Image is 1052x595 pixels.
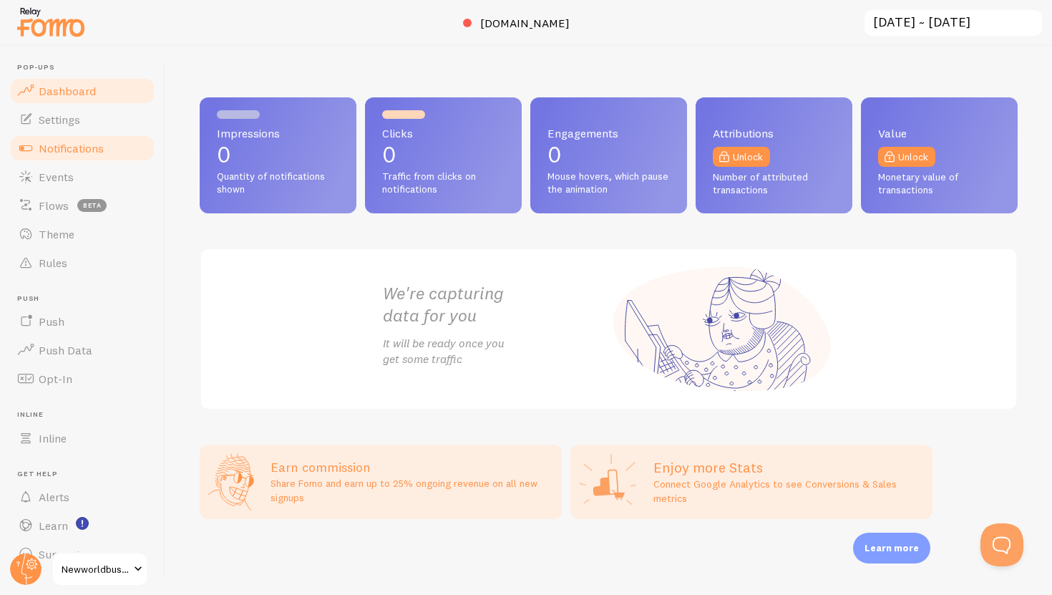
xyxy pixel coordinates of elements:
a: Newworldbusiness [52,552,148,586]
a: Dashboard [9,77,156,105]
span: Impressions [217,127,339,139]
span: Theme [39,227,74,241]
svg: <p>Watch New Feature Tutorials!</p> [76,517,89,530]
span: Alerts [39,490,69,504]
a: Push [9,307,156,336]
span: Newworldbusiness [62,561,130,578]
a: Theme [9,220,156,248]
span: Inline [39,431,67,445]
a: Support [9,540,156,569]
span: Events [39,170,74,184]
a: Enjoy more Stats Connect Google Analytics to see Conversions & Sales metrics [570,445,932,519]
p: Connect Google Analytics to see Conversions & Sales metrics [653,477,924,505]
a: Events [9,163,156,191]
a: Notifications [9,134,156,163]
span: Push [17,294,156,304]
span: Inline [17,410,156,420]
span: Flows [39,198,69,213]
h3: Earn commission [271,459,553,475]
h2: We're capturing data for you [383,282,609,326]
a: Flows beta [9,191,156,220]
span: Rules [39,256,67,270]
span: Pop-ups [17,63,156,72]
span: Notifications [39,141,104,155]
p: 0 [382,143,505,166]
span: Get Help [17,470,156,479]
span: Clicks [382,127,505,139]
p: Learn more [865,541,919,555]
a: Alerts [9,483,156,511]
div: Learn more [853,533,930,563]
span: Quantity of notifications shown [217,170,339,195]
span: Push Data [39,343,92,357]
a: Rules [9,248,156,277]
p: 0 [547,143,670,166]
p: Share Fomo and earn up to 25% ongoing revenue on all new signups [271,476,553,505]
span: Monetary value of transactions [878,171,1000,196]
span: Dashboard [39,84,96,98]
p: 0 [217,143,339,166]
p: It will be ready once you get some traffic [383,335,609,368]
a: Learn [9,511,156,540]
a: Unlock [878,147,935,167]
span: Learn [39,518,68,533]
span: Opt-In [39,372,72,386]
span: Settings [39,112,80,127]
span: Engagements [547,127,670,139]
span: Push [39,314,64,329]
span: Support [39,547,81,561]
span: beta [77,199,107,212]
h2: Enjoy more Stats [653,458,924,477]
span: Mouse hovers, which pause the animation [547,170,670,195]
iframe: Help Scout Beacon - Open [980,523,1023,566]
a: Unlock [713,147,770,167]
a: Push Data [9,336,156,364]
span: Number of attributed transactions [713,171,835,196]
img: Google Analytics [579,453,636,511]
span: Attributions [713,127,835,139]
a: Inline [9,424,156,453]
a: Settings [9,105,156,134]
span: Traffic from clicks on notifications [382,170,505,195]
span: Value [878,127,1000,139]
img: fomo-relay-logo-orange.svg [15,4,87,40]
a: Opt-In [9,364,156,393]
